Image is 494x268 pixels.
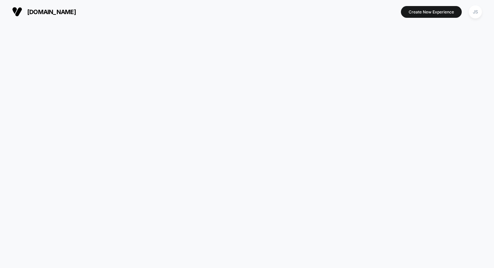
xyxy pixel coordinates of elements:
[469,5,482,18] div: JS
[10,6,78,17] button: [DOMAIN_NAME]
[401,6,462,18] button: Create New Experience
[467,5,484,19] button: JS
[27,8,76,15] span: [DOMAIN_NAME]
[12,7,22,17] img: Visually logo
